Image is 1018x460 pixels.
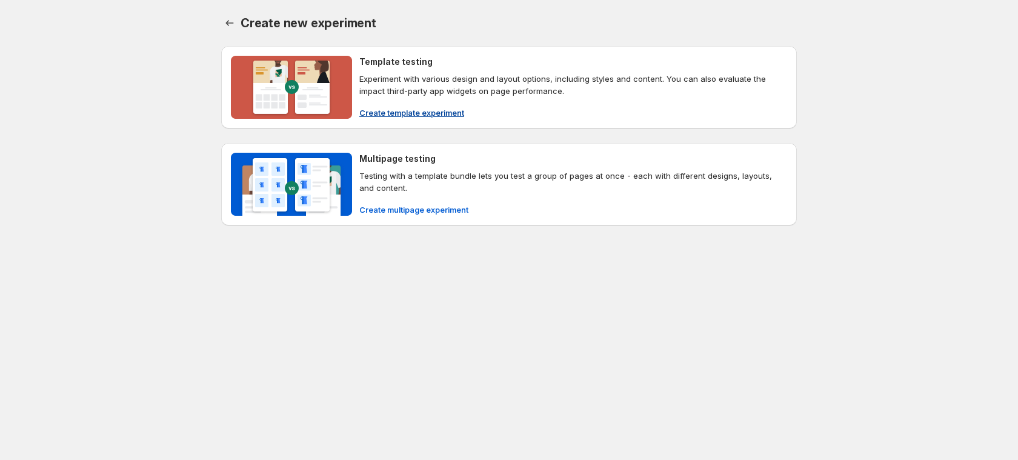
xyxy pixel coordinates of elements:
button: Create multipage experiment [352,200,476,219]
button: Back [221,15,238,32]
span: Create new experiment [241,16,376,30]
img: Multipage testing [231,153,352,216]
span: Create multipage experiment [359,204,468,216]
span: Create template experiment [359,107,464,119]
button: Create template experiment [352,103,471,122]
img: Template testing [231,56,352,119]
h4: Template testing [359,56,433,68]
p: Experiment with various design and layout options, including styles and content. You can also eva... [359,73,787,97]
p: Testing with a template bundle lets you test a group of pages at once - each with different desig... [359,170,787,194]
h4: Multipage testing [359,153,436,165]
